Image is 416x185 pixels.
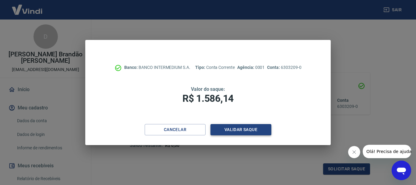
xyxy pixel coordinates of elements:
button: Cancelar [145,124,206,135]
span: Valor do saque: [191,86,225,92]
span: Tipo: [195,65,206,70]
p: 6303209-0 [267,64,301,71]
iframe: Botão para abrir a janela de mensagens [392,161,411,180]
span: Banco: [124,65,139,70]
button: Validar saque [210,124,271,135]
span: R$ 1.586,14 [182,93,234,104]
iframe: Fechar mensagem [348,146,360,158]
span: Agência: [237,65,255,70]
p: 0001 [237,64,265,71]
p: Conta Corrente [195,64,235,71]
span: Olá! Precisa de ajuda? [4,4,51,9]
iframe: Mensagem da empresa [363,145,411,158]
p: BANCO INTERMEDIUM S.A. [124,64,190,71]
span: Conta: [267,65,281,70]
